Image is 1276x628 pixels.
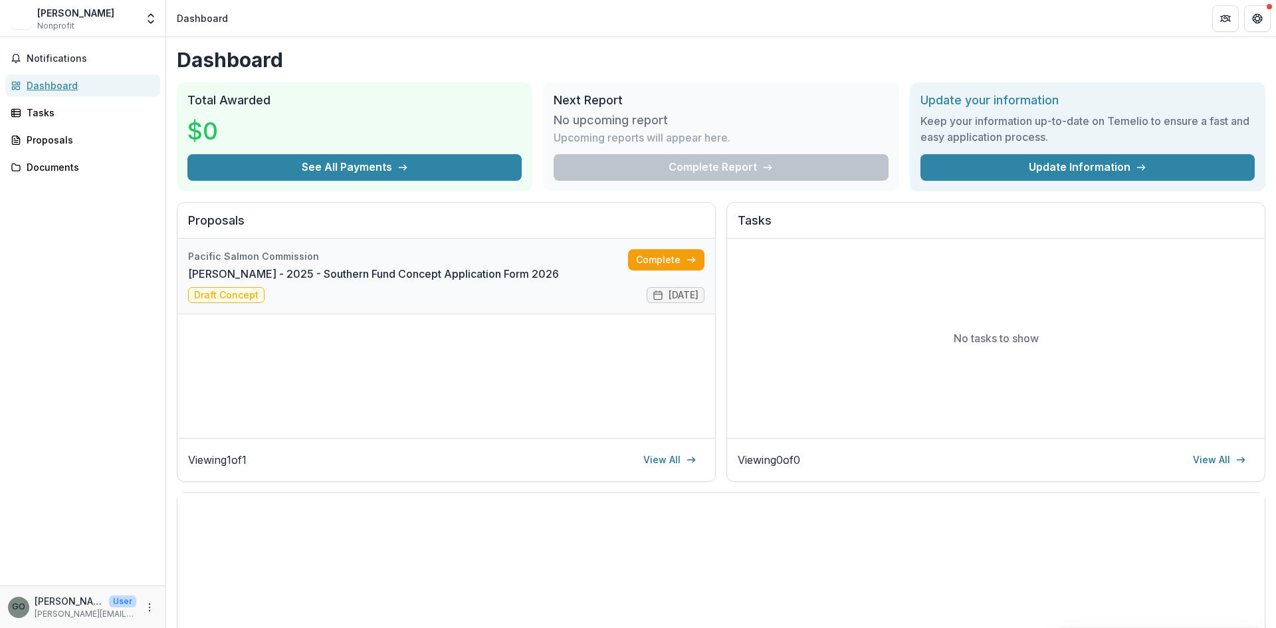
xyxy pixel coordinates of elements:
[920,113,1255,145] h3: Keep your information up-to-date on Temelio to ensure a fast and easy application process.
[35,594,104,608] p: [PERSON_NAME]
[954,330,1039,346] p: No tasks to show
[171,9,233,28] nav: breadcrumb
[738,213,1254,239] h2: Tasks
[628,249,704,270] a: Complete
[1185,449,1254,471] a: View All
[5,129,160,151] a: Proposals
[635,449,704,471] a: View All
[1244,5,1271,32] button: Get Help
[27,53,155,64] span: Notifications
[188,452,247,468] p: Viewing 1 of 1
[12,603,25,611] div: Greig Oldford
[554,93,888,108] h2: Next Report
[738,452,800,468] p: Viewing 0 of 0
[27,78,150,92] div: Dashboard
[177,48,1265,72] h1: Dashboard
[554,113,668,128] h3: No upcoming report
[920,154,1255,181] a: Update Information
[187,113,287,149] h3: $0
[5,102,160,124] a: Tasks
[11,8,32,29] img: Greig Oldford
[37,6,114,20] div: [PERSON_NAME]
[142,5,160,32] button: Open entity switcher
[27,106,150,120] div: Tasks
[27,160,150,174] div: Documents
[188,266,559,282] a: [PERSON_NAME] - 2025 - Southern Fund Concept Application Form 2026
[1212,5,1239,32] button: Partners
[5,48,160,69] button: Notifications
[37,20,74,32] span: Nonprofit
[920,93,1255,108] h2: Update your information
[5,74,160,96] a: Dashboard
[27,133,150,147] div: Proposals
[187,154,522,181] button: See All Payments
[109,595,136,607] p: User
[188,213,704,239] h2: Proposals
[187,93,522,108] h2: Total Awarded
[5,156,160,178] a: Documents
[142,599,158,615] button: More
[35,608,136,620] p: [PERSON_NAME][EMAIL_ADDRESS][PERSON_NAME][DOMAIN_NAME]
[177,11,228,25] div: Dashboard
[554,130,730,146] p: Upcoming reports will appear here.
